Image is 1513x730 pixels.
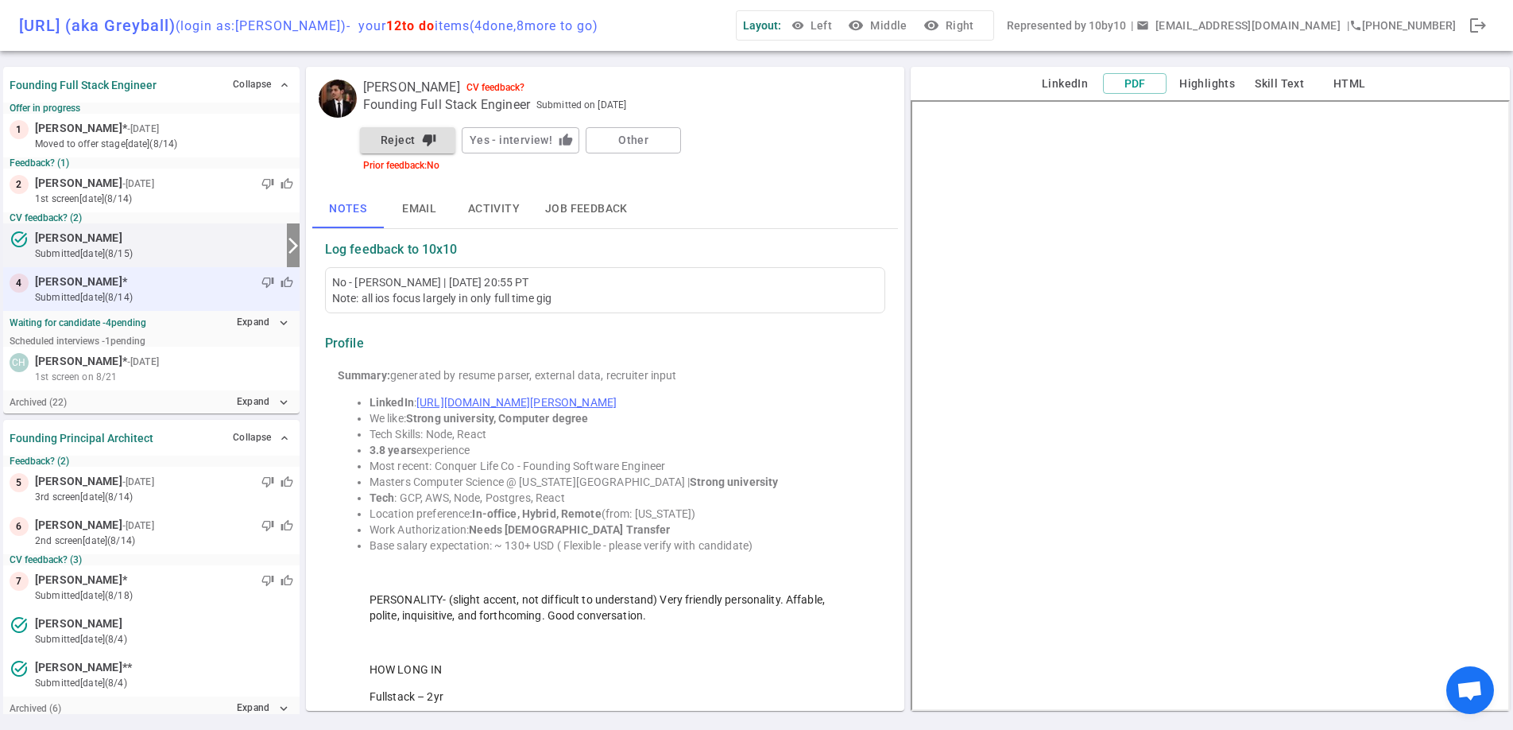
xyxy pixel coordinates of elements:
[370,506,873,522] li: Location preference: (from: [US_STATE])
[122,475,154,489] small: - [DATE]
[338,369,390,382] strong: Summary:
[312,190,899,228] div: basic tabs example
[35,274,122,290] span: [PERSON_NAME]
[370,593,827,622] span: PERSONALITY- (slight accent, not difficult to understand) Very friendly personality. Affable, pol...
[472,507,601,520] strong: In-office, Hybrid, Remote
[10,572,29,591] div: 7
[920,11,981,41] button: visibilityRight
[10,703,61,714] small: Archived ( 6 )
[370,663,442,676] span: HOW LONG IN
[10,473,29,492] div: 5
[319,80,357,118] img: b6ad0b24e2ac109630b1e81b50f972d1
[370,458,873,474] li: Most recent: Conquer Life Co - Founding Software Engineer
[911,100,1510,711] iframe: candidate_document_preview__iframe
[233,390,293,414] button: Expandexpand_more
[127,122,159,136] small: - [DATE]
[1133,11,1347,41] button: Open a message box
[233,697,293,720] button: Expandexpand_more
[10,212,293,223] small: CV feedback? (2)
[370,474,873,490] li: Masters Computer Science @ [US_STATE][GEOGRAPHIC_DATA] |
[370,491,395,504] strong: Tech
[370,522,873,538] li: Work Authorization:
[281,276,293,289] span: thumb_up
[229,426,293,449] button: Collapse
[233,311,293,334] button: Expandexpand_more
[690,476,778,488] strong: Strong university
[1318,74,1381,94] button: HTML
[10,659,29,678] i: task_alt
[277,395,291,410] i: expand_more
[10,103,293,114] small: Offer in progress
[35,676,293,690] small: submitted [DATE] (8/4)
[332,274,879,306] div: No - [PERSON_NAME] | [DATE] 20:55 PT Note: all ios focus largely in only full time gig
[281,177,293,190] span: thumb_up
[370,690,443,703] span: Fullstack – 2yr
[1446,666,1494,714] a: Open chat
[122,177,154,191] small: - [DATE]
[370,394,873,410] li: :
[10,517,29,536] div: 6
[1462,10,1494,41] div: Done
[35,175,122,192] span: [PERSON_NAME]
[278,79,291,91] span: expand_less
[35,490,293,504] small: 3rd Screen [DATE] (8/14)
[1033,74,1097,94] button: LinkedIn
[35,247,281,261] small: submitted [DATE] (8/15)
[370,444,416,456] strong: 3.8 years
[127,355,159,369] small: - [DATE]
[229,73,293,96] button: Collapse
[35,473,122,490] span: [PERSON_NAME]
[261,574,274,587] span: thumb_down
[370,442,873,458] li: experience
[35,353,122,370] span: [PERSON_NAME]
[35,120,122,137] span: [PERSON_NAME]
[10,336,145,347] small: Scheduled interviews - 1 pending
[791,19,804,32] span: visibility
[10,79,157,91] strong: Founding Full Stack Engineer
[363,97,530,113] span: Founding Full Stack Engineer
[469,523,670,536] strong: Needs [DEMOGRAPHIC_DATA] Transfer
[1173,74,1241,94] button: Highlights
[10,175,29,194] div: 2
[35,659,122,676] span: [PERSON_NAME]
[586,127,681,153] button: Other
[845,11,913,41] button: visibilityMiddle
[386,18,435,33] span: 12 to do
[1007,11,1456,41] div: Represented by 10by10 | | [PHONE_NUMBER]
[536,97,626,113] span: Submitted on [DATE]
[10,353,29,372] div: CH
[370,538,873,553] li: Base salary expectation: ~ 130+ USD ( Flexible - please verify with candidate)
[1103,73,1167,95] button: PDF
[10,432,153,445] strong: Founding Principal Architect
[284,236,303,255] i: arrow_forward_ios
[10,317,146,328] strong: Waiting for candidate - 4 pending
[10,397,67,408] small: Archived ( 22 )
[462,127,579,153] button: Yes - interview!thumb_up
[406,412,588,425] strong: Strong university, Computer degree
[787,11,838,41] button: Left
[1349,19,1362,32] i: phone
[10,274,29,293] div: 4
[346,18,598,33] span: - your items ( 4 done, 8 more to go)
[370,426,873,442] li: Tech Skills: Node, React
[35,517,122,534] span: [PERSON_NAME]
[848,17,864,33] i: visibility
[35,534,293,548] small: 2nd Screen [DATE] (8/14)
[261,177,274,190] span: thumb_down
[277,316,291,330] i: expand_more
[422,133,436,147] i: thumb_down
[10,615,29,635] i: task_alt
[278,432,291,445] span: expand_less
[35,572,122,588] span: [PERSON_NAME]
[357,160,815,171] div: Prior feedback: No
[281,519,293,532] span: thumb_up
[35,632,293,647] small: submitted [DATE] (8/4)
[325,336,364,351] strong: Profile
[416,396,617,409] a: [URL][DOMAIN_NAME][PERSON_NAME]
[360,127,455,153] button: Rejectthumb_down
[10,230,29,249] i: task_alt
[532,190,640,228] button: Job feedback
[1468,16,1488,35] span: logout
[743,19,781,32] span: Layout:
[10,554,293,565] small: CV feedback? (3)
